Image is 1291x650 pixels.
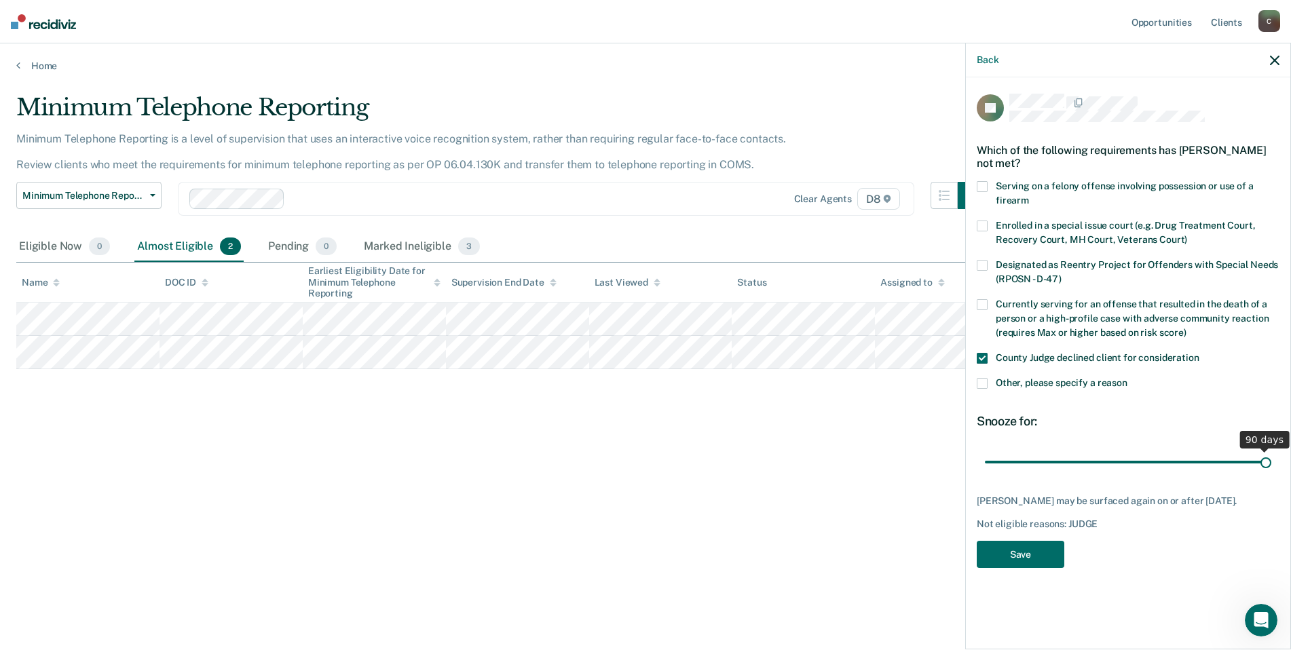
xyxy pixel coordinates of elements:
[996,220,1255,245] span: Enrolled in a special issue court (e.g. Drug Treatment Court, Recovery Court, MH Court, Veterans ...
[977,133,1279,180] div: Which of the following requirements has [PERSON_NAME] not met?
[977,414,1279,429] div: Snooze for:
[880,277,944,288] div: Assigned to
[1240,431,1290,448] div: 90 days
[22,277,60,288] div: Name
[16,60,1275,72] a: Home
[265,232,339,262] div: Pending
[11,14,76,29] img: Recidiviz
[857,188,900,210] span: D8
[595,277,660,288] div: Last Viewed
[361,232,483,262] div: Marked Ineligible
[89,237,110,255] span: 0
[977,495,1279,507] div: [PERSON_NAME] may be surfaced again on or after [DATE].
[165,277,208,288] div: DOC ID
[977,541,1064,569] button: Save
[996,352,1199,363] span: County Judge declined client for consideration
[977,518,1279,530] div: Not eligible reasons: JUDGE
[16,232,113,262] div: Eligible Now
[996,180,1254,206] span: Serving on a felony offense involving possession or use of a firearm
[996,377,1127,388] span: Other, please specify a reason
[996,259,1278,284] span: Designated as Reentry Project for Offenders with Special Needs (RPOSN - D-47)
[308,265,441,299] div: Earliest Eligibility Date for Minimum Telephone Reporting
[22,190,145,202] span: Minimum Telephone Reporting
[458,237,480,255] span: 3
[220,237,241,255] span: 2
[316,237,337,255] span: 0
[996,299,1269,338] span: Currently serving for an offense that resulted in the death of a person or a high-profile case wi...
[794,193,852,205] div: Clear agents
[1245,604,1277,636] iframe: Intercom live chat
[977,54,998,66] button: Back
[134,232,244,262] div: Almost Eligible
[451,277,557,288] div: Supervision End Date
[16,94,985,132] div: Minimum Telephone Reporting
[737,277,766,288] div: Status
[16,132,786,171] p: Minimum Telephone Reporting is a level of supervision that uses an interactive voice recognition ...
[1258,10,1280,32] div: C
